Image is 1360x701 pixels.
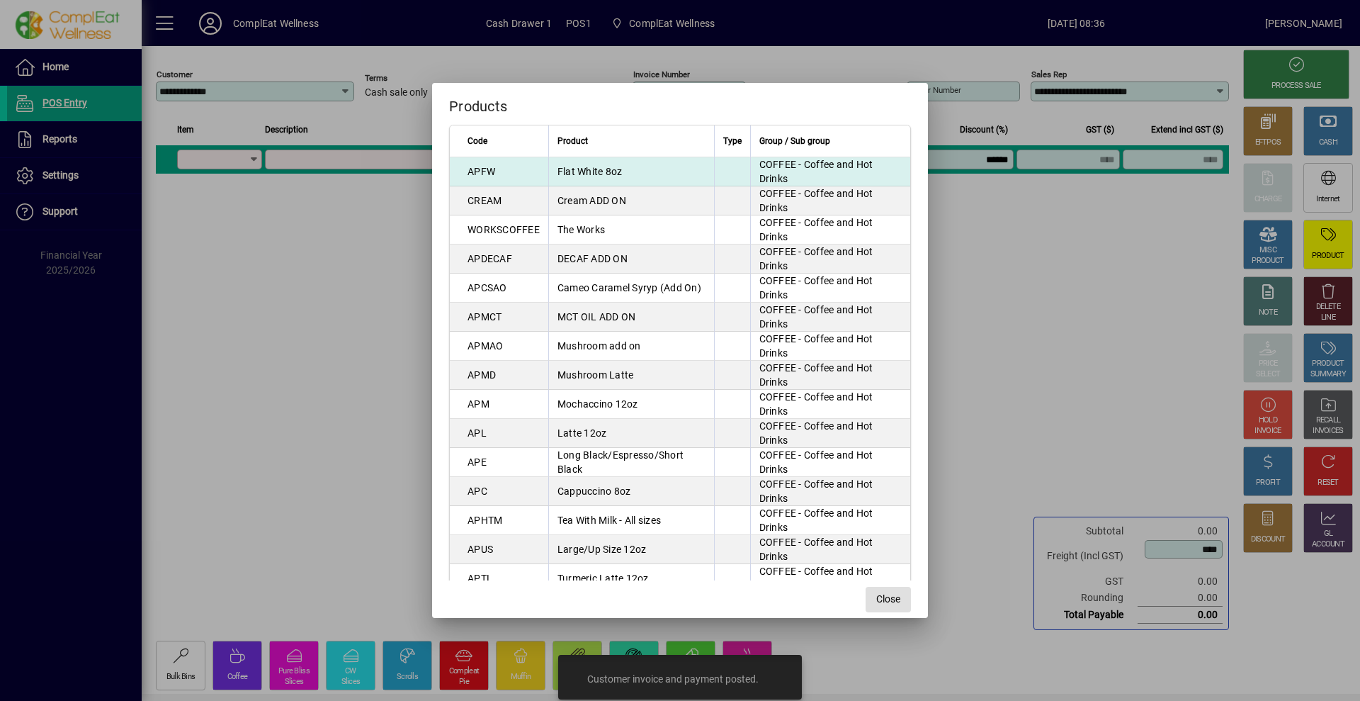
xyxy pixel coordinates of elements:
[548,419,714,448] td: Latte 12oz
[866,587,911,612] button: Close
[548,245,714,274] td: DECAF ADD ON
[548,303,714,332] td: MCT OIL ADD ON
[750,332,910,361] td: COFFEE - Coffee and Hot Drinks
[467,571,492,585] div: APTL
[548,477,714,506] td: Cappuccino 8oz
[548,564,714,593] td: Turmeric Latte 12oz
[750,419,910,448] td: COFFEE - Coffee and Hot Drinks
[750,274,910,303] td: COFFEE - Coffee and Hot Drinks
[548,506,714,535] td: Tea With Milk - All sizes
[467,164,495,179] div: APFW
[467,513,502,527] div: APHTM
[467,223,540,237] div: WORKSCOFFEE
[548,390,714,419] td: Mochaccino 12oz
[548,535,714,564] td: Large/Up Size 12oz
[750,448,910,477] td: COFFEE - Coffee and Hot Drinks
[467,281,507,295] div: APCSAO
[548,274,714,303] td: Cameo Caramel Syryp (Add On)
[548,215,714,245] td: The Works
[750,215,910,245] td: COFFEE - Coffee and Hot Drinks
[467,368,496,382] div: APMD
[759,133,830,149] span: Group / Sub group
[548,361,714,390] td: Mushroom Latte
[750,506,910,535] td: COFFEE - Coffee and Hot Drinks
[467,339,503,353] div: APMAO
[432,83,928,124] h2: Products
[467,194,501,208] div: CREAM
[467,455,487,469] div: APE
[750,564,910,593] td: COFFEE - Coffee and Hot Drinks
[750,186,910,215] td: COFFEE - Coffee and Hot Drinks
[876,592,900,607] span: Close
[750,157,910,186] td: COFFEE - Coffee and Hot Drinks
[750,245,910,274] td: COFFEE - Coffee and Hot Drinks
[467,397,489,411] div: APM
[467,426,487,440] div: APL
[723,133,742,149] span: Type
[750,303,910,332] td: COFFEE - Coffee and Hot Drinks
[750,361,910,390] td: COFFEE - Coffee and Hot Drinks
[548,186,714,215] td: Cream ADD ON
[467,133,487,149] span: Code
[548,448,714,477] td: Long Black/Espresso/Short Black
[467,252,512,266] div: APDECAF
[557,133,588,149] span: Product
[467,484,487,498] div: APC
[467,542,493,556] div: APUS
[548,157,714,186] td: Flat White 8oz
[548,332,714,361] td: Mushroom add on
[467,310,501,324] div: APMCT
[750,390,910,419] td: COFFEE - Coffee and Hot Drinks
[750,477,910,506] td: COFFEE - Coffee and Hot Drinks
[750,535,910,564] td: COFFEE - Coffee and Hot Drinks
